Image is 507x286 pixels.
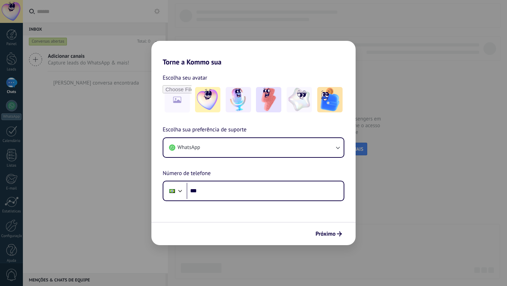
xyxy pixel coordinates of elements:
span: Escolha sua preferência de suporte [163,125,246,135]
button: Próximo [312,228,345,240]
span: WhatsApp [177,144,200,151]
img: -2.jpeg [226,87,251,112]
img: -3.jpeg [256,87,281,112]
img: -1.jpeg [195,87,220,112]
span: Número de telefone [163,169,211,178]
h2: Torne a Kommo sua [151,41,356,66]
img: -4.jpeg [287,87,312,112]
img: -5.jpeg [317,87,343,112]
span: Próximo [315,231,336,236]
span: Escolha seu avatar [163,73,207,82]
button: WhatsApp [163,138,344,157]
div: Brazil: + 55 [165,184,179,198]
